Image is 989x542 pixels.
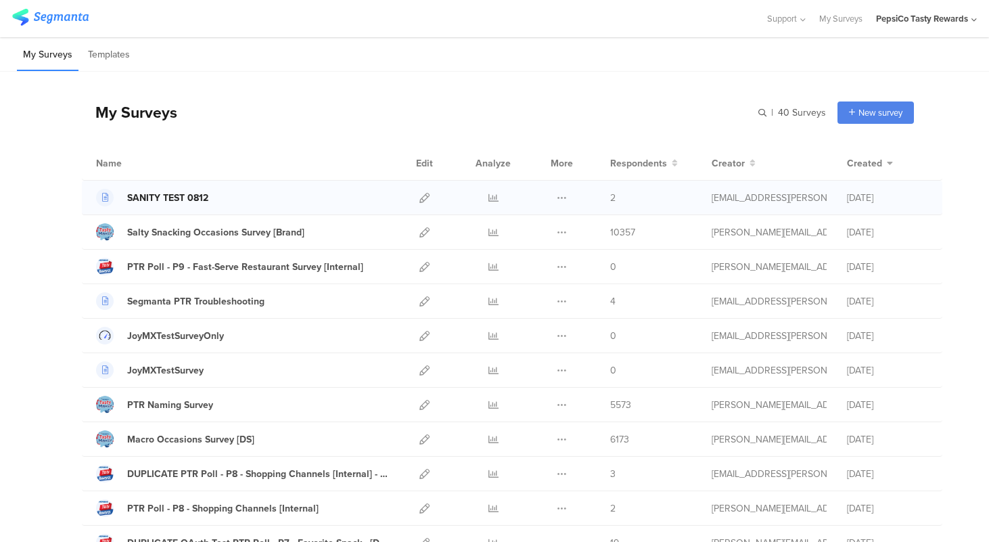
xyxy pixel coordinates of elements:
[127,294,264,309] div: Segmanta PTR Troubleshooting
[712,156,745,171] span: Creator
[610,501,616,516] span: 2
[712,156,756,171] button: Creator
[127,191,208,205] div: SANITY TEST 0812
[847,225,928,240] div: [DATE]
[96,156,177,171] div: Name
[847,156,893,171] button: Created
[96,258,363,275] a: PTR Poll - P9 - Fast-Serve Restaurant Survey [Internal]
[473,146,513,180] div: Analyze
[858,106,902,119] span: New survey
[712,363,827,378] div: andreza.godoy.contractor@pepsico.com
[767,12,797,25] span: Support
[96,189,208,206] a: SANITY TEST 0812
[610,329,616,343] span: 0
[847,329,928,343] div: [DATE]
[82,39,136,71] li: Templates
[847,294,928,309] div: [DATE]
[127,501,319,516] div: PTR Poll - P8 - Shopping Channels [Internal]
[610,363,616,378] span: 0
[610,432,629,447] span: 6173
[12,9,89,26] img: segmanta logo
[712,501,827,516] div: megan.lynch@pepsico.com
[847,432,928,447] div: [DATE]
[96,465,390,482] a: DUPLICATE PTR Poll - P8 - Shopping Channels [Internal] - test
[610,398,631,412] span: 5573
[127,398,213,412] div: PTR Naming Survey
[876,12,968,25] div: PepsiCo Tasty Rewards
[610,467,616,481] span: 3
[127,363,204,378] div: JoyMXTestSurvey
[96,499,319,517] a: PTR Poll - P8 - Shopping Channels [Internal]
[127,329,224,343] div: JoyMXTestSurveyOnly
[610,260,616,274] span: 0
[610,191,616,205] span: 2
[847,260,928,274] div: [DATE]
[96,327,224,344] a: JoyMXTestSurveyOnly
[610,225,635,240] span: 10357
[96,223,304,241] a: Salty Snacking Occasions Survey [Brand]
[96,361,204,379] a: JoyMXTestSurvey
[127,467,390,481] div: DUPLICATE PTR Poll - P8 - Shopping Channels [Internal] - test
[712,191,827,205] div: andreza.godoy.contractor@pepsico.com
[96,430,254,448] a: Macro Occasions Survey [DS]
[712,260,827,274] div: megan.lynch@pepsico.com
[847,398,928,412] div: [DATE]
[712,467,827,481] div: andreza.godoy.contractor@pepsico.com
[610,156,678,171] button: Respondents
[847,156,882,171] span: Created
[712,329,827,343] div: andreza.godoy.contractor@pepsico.com
[847,501,928,516] div: [DATE]
[82,101,177,124] div: My Surveys
[547,146,576,180] div: More
[847,467,928,481] div: [DATE]
[712,294,827,309] div: andreza.godoy.contractor@pepsico.com
[96,292,264,310] a: Segmanta PTR Troubleshooting
[847,191,928,205] div: [DATE]
[712,225,827,240] div: megan.lynch@pepsico.com
[17,39,78,71] li: My Surveys
[96,396,213,413] a: PTR Naming Survey
[610,156,667,171] span: Respondents
[712,398,827,412] div: megan.lynch@pepsico.com
[127,225,304,240] div: Salty Snacking Occasions Survey [Brand]
[712,432,827,447] div: megan.lynch@pepsico.com
[127,260,363,274] div: PTR Poll - P9 - Fast-Serve Restaurant Survey [Internal]
[127,432,254,447] div: Macro Occasions Survey [DS]
[847,363,928,378] div: [DATE]
[410,146,439,180] div: Edit
[610,294,616,309] span: 4
[778,106,826,120] span: 40 Surveys
[769,106,775,120] span: |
